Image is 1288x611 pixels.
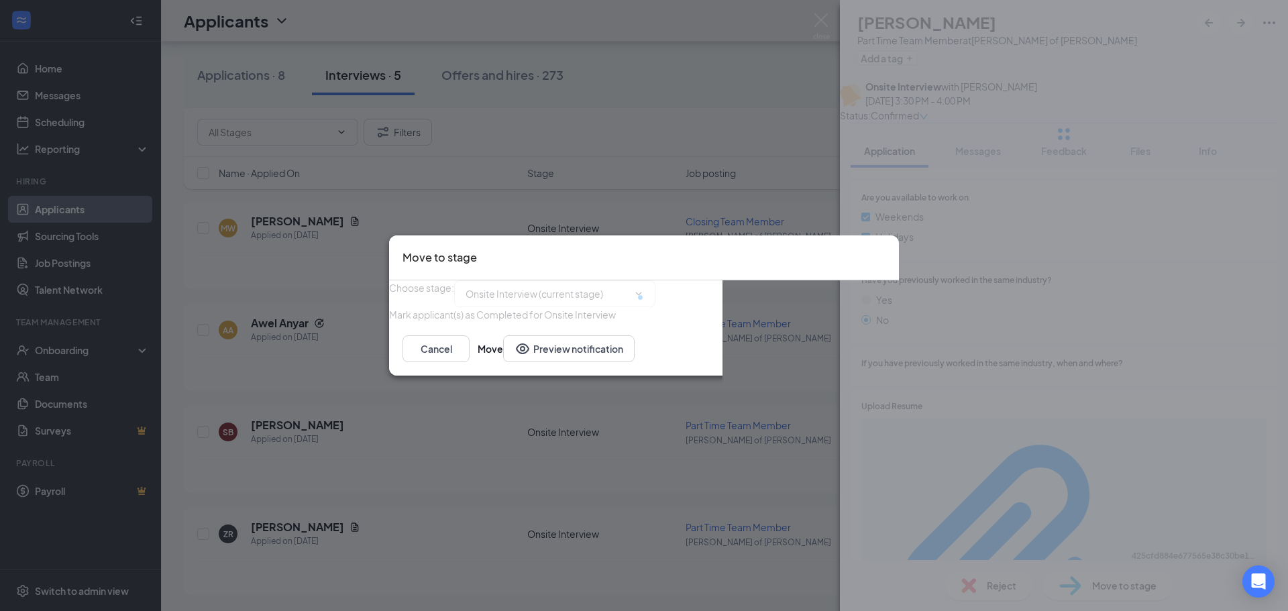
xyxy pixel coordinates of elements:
button: Cancel [402,335,470,362]
svg: Eye [515,341,531,357]
div: Open Intercom Messenger [1242,565,1275,598]
h3: Move to stage [402,249,477,266]
button: Preview notificationEye [503,335,635,362]
button: Move [478,335,503,362]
